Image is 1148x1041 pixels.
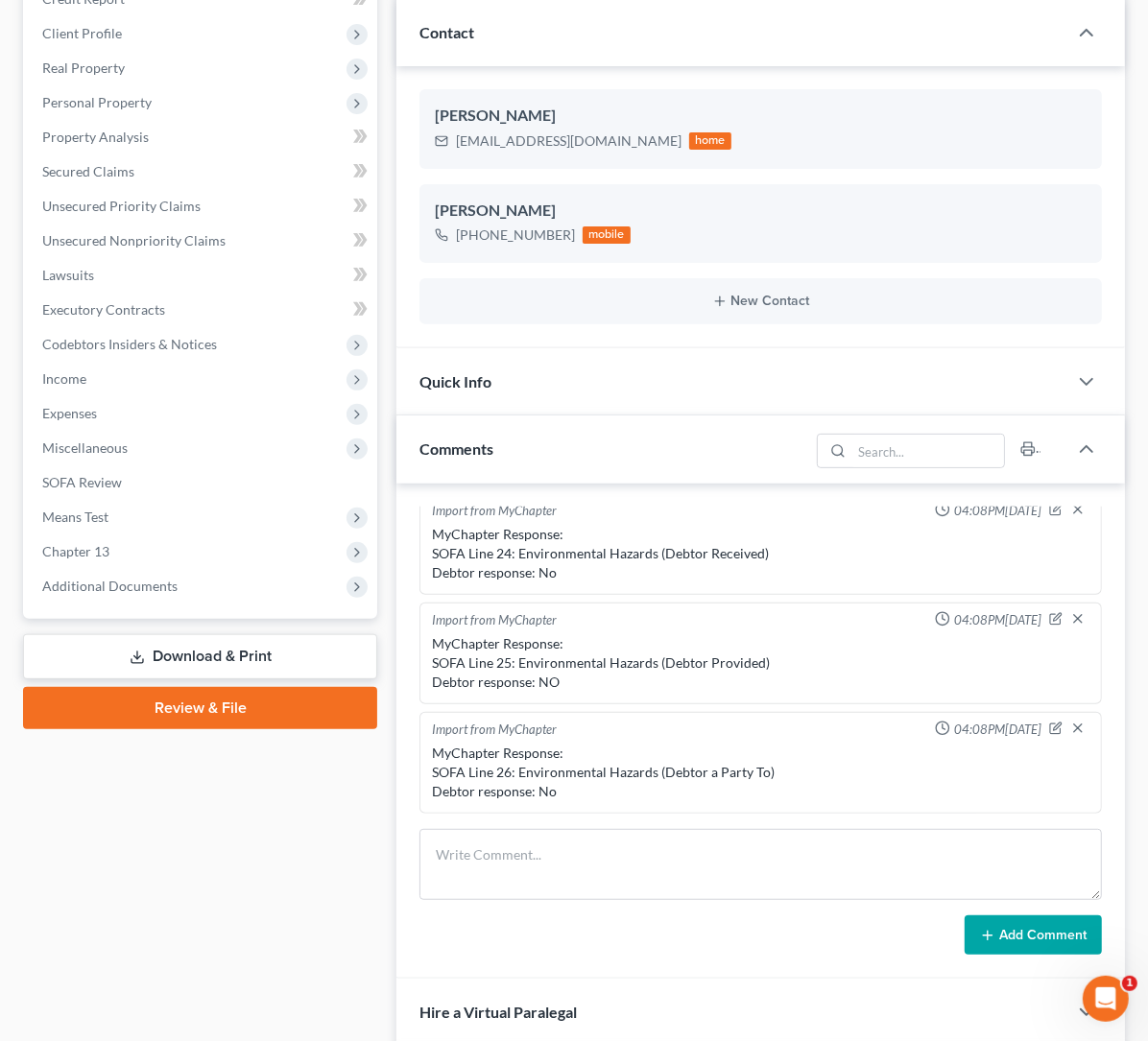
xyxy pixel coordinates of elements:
[432,502,557,521] div: Import from MyChapter
[27,293,377,327] a: Executory Contracts
[435,105,1087,128] div: [PERSON_NAME]
[42,59,125,76] span: Real Property
[27,189,377,224] a: Unsecured Priority Claims
[42,578,178,594] span: Additional Documents
[42,405,97,421] span: Expenses
[419,23,474,41] span: Contact
[583,226,631,244] div: mobile
[432,611,557,630] div: Import from MyChapter
[42,232,226,248] span: Unsecured Nonpriority Claims
[27,154,377,189] a: Secured Claims
[42,543,109,559] span: Chapter 13
[42,336,217,352] span: Codebtors Insiders & Notices
[42,509,108,525] span: Means Test
[435,294,1087,309] button: New Contact
[42,94,152,110] span: Personal Property
[42,267,94,283] span: Lawsuits
[42,163,134,179] span: Secured Claims
[954,611,1041,629] span: 04:08PM[DATE]
[42,301,165,318] span: Executory Contracts
[954,721,1041,739] span: 04:08PM[DATE]
[42,439,128,456] span: Miscellaneous
[23,687,377,729] a: Review & File
[456,131,682,151] div: [EMAIL_ADDRESS][DOMAIN_NAME]
[432,721,557,740] div: Import from MyChapter
[419,1003,577,1021] span: Hire a Virtual Paralegal
[27,224,377,258] a: Unsecured Nonpriority Claims
[42,198,201,214] span: Unsecured Priority Claims
[23,634,377,679] a: Download & Print
[27,465,377,500] a: SOFA Review
[42,370,86,387] span: Income
[432,634,1089,692] div: MyChapter Response: SOFA Line 25: Environmental Hazards (Debtor Provided) Debtor response: NO
[419,439,493,458] span: Comments
[42,129,149,145] span: Property Analysis
[42,474,122,490] span: SOFA Review
[965,915,1102,956] button: Add Comment
[1122,976,1137,991] span: 1
[435,200,1087,223] div: [PERSON_NAME]
[27,258,377,293] a: Lawsuits
[432,744,1089,801] div: MyChapter Response: SOFA Line 26: Environmental Hazards (Debtor a Party To) Debtor response: No
[419,372,491,390] span: Quick Info
[456,225,575,245] div: [PHONE_NUMBER]
[851,435,1004,467] input: Search...
[42,25,122,41] span: Client Profile
[954,502,1041,520] span: 04:08PM[DATE]
[432,525,1089,582] div: MyChapter Response: SOFA Line 24: Environmental Hazards (Debtor Received) Debtor response: No
[689,132,731,150] div: home
[27,120,377,154] a: Property Analysis
[1083,976,1129,1022] iframe: Intercom live chat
